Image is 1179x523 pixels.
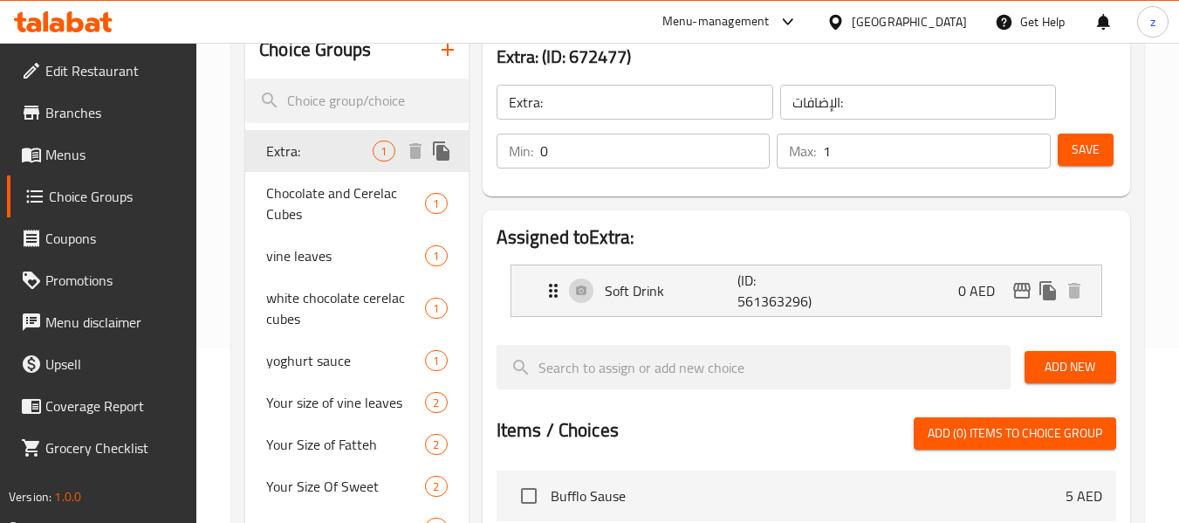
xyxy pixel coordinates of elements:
[605,280,738,301] p: Soft Drink
[425,298,447,319] div: Choices
[54,485,81,508] span: 1.0.0
[426,353,446,369] span: 1
[426,300,446,317] span: 1
[266,476,425,497] span: Your Size Of Sweet
[7,427,197,469] a: Grocery Checklist
[266,287,425,329] span: white chocolate cerelac cubes
[497,417,619,444] h2: Items / Choices
[266,141,373,162] span: Extra:
[426,395,446,411] span: 2
[45,396,183,416] span: Coverage Report
[245,382,468,423] div: Your size of vine leaves2
[1025,351,1116,383] button: Add New
[402,138,428,164] button: delete
[7,50,197,92] a: Edit Restaurant
[245,172,468,235] div: Chocolate and Cerelac Cubes1
[426,437,446,453] span: 2
[425,245,447,266] div: Choices
[425,392,447,413] div: Choices
[425,350,447,371] div: Choices
[245,235,468,277] div: vine leaves1
[1009,278,1035,304] button: edit
[425,434,447,455] div: Choices
[497,224,1116,251] h2: Assigned to Extra:
[1038,356,1102,378] span: Add New
[789,141,816,162] p: Max:
[497,345,1011,389] input: search
[1061,278,1087,304] button: delete
[7,385,197,427] a: Coverage Report
[662,11,770,32] div: Menu-management
[509,141,533,162] p: Min:
[245,340,468,382] div: yoghurt sauce1
[7,259,197,301] a: Promotions
[49,186,183,207] span: Choice Groups
[266,245,425,266] span: vine leaves
[497,43,1116,71] h3: Extra: (ID: 672477)
[245,465,468,507] div: Your Size Of Sweet2
[1035,278,1061,304] button: duplicate
[1058,134,1114,166] button: Save
[7,175,197,217] a: Choice Groups
[45,437,183,458] span: Grocery Checklist
[266,434,425,455] span: Your Size of Fatteh
[373,141,394,162] div: Choices
[928,423,1102,444] span: Add (0) items to choice group
[497,258,1116,324] li: Expand
[958,280,1009,301] p: 0 AED
[551,485,1066,506] span: Bufflo Sause
[7,92,197,134] a: Branches
[1072,139,1100,161] span: Save
[266,392,425,413] span: Your size of vine leaves
[374,143,394,160] span: 1
[737,270,826,312] p: (ID: 561363296)
[1150,12,1155,31] span: z
[7,301,197,343] a: Menu disclaimer
[425,476,447,497] div: Choices
[852,12,967,31] div: [GEOGRAPHIC_DATA]
[426,248,446,265] span: 1
[245,79,468,123] input: search
[45,60,183,81] span: Edit Restaurant
[266,182,425,224] span: Chocolate and Cerelac Cubes
[9,485,51,508] span: Version:
[511,265,1101,316] div: Expand
[7,134,197,175] a: Menus
[7,217,197,259] a: Coupons
[245,423,468,465] div: Your Size of Fatteh2
[45,312,183,333] span: Menu disclaimer
[45,270,183,291] span: Promotions
[7,343,197,385] a: Upsell
[45,144,183,165] span: Menus
[511,478,547,514] span: Select choice
[245,130,468,172] div: Extra:1deleteduplicate
[1066,485,1102,506] p: 5 AED
[426,196,446,212] span: 1
[914,417,1116,450] button: Add (0) items to choice group
[45,354,183,375] span: Upsell
[266,350,425,371] span: yoghurt sauce
[45,228,183,249] span: Coupons
[245,277,468,340] div: white chocolate cerelac cubes1
[428,138,455,164] button: duplicate
[425,193,447,214] div: Choices
[426,478,446,495] span: 2
[45,102,183,123] span: Branches
[259,37,371,63] h2: Choice Groups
